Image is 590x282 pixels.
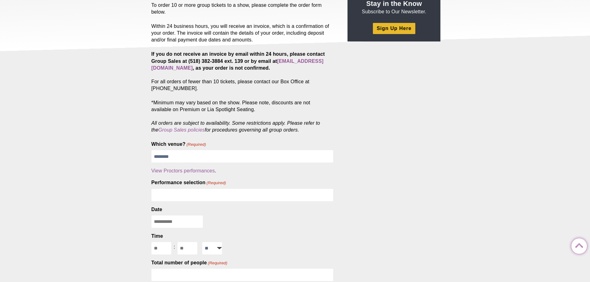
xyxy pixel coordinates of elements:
[158,127,205,132] a: Group Sales policies
[151,233,163,240] legend: Time
[151,141,206,148] label: Which venue?
[151,259,228,266] label: Total number of people
[151,51,325,70] strong: If you do not receive an invoice by email within 24 hours, please contact Group Sales at (518) 38...
[151,167,334,174] div: .
[206,180,226,186] span: (Required)
[373,23,415,34] a: Sign Up Here
[151,168,215,173] a: View Proctors performances
[171,242,178,252] div: :
[151,23,334,43] p: Within 24 business hours, you will receive an invoice, which is a confirmation of your order. The...
[151,99,334,133] p: *Minimum may vary based on the show. Please note, discounts are not available on Premium or Lia S...
[151,120,320,132] em: All orders are subject to availability. Some restrictions apply. Please refer to the for procedur...
[151,2,334,15] p: To order 10 or more group tickets to a show, please complete the order form below.
[186,142,206,147] span: (Required)
[207,260,227,266] span: (Required)
[571,239,584,251] a: Back to Top
[151,206,162,213] label: Date
[151,51,334,92] p: For all orders of fewer than 10 tickets, please contact our Box Office at [PHONE_NUMBER].
[151,59,324,71] a: [EMAIL_ADDRESS][DOMAIN_NAME]
[151,179,226,186] label: Performance selection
